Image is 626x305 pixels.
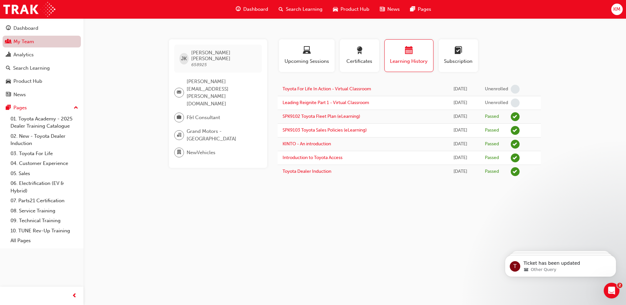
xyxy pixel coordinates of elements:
span: Subscription [444,58,473,65]
div: Product Hub [13,78,42,85]
span: NewVehicles [187,149,215,156]
div: Thu May 08 2025 16:37:34 GMT+1000 (Australian Eastern Standard Time) [446,99,475,107]
span: News [387,6,400,13]
div: Passed [485,155,499,161]
iframe: Intercom live chat [604,283,619,298]
span: KM [613,6,620,13]
a: KINTO - An introduction [283,141,331,147]
span: [PERSON_NAME] [PERSON_NAME] [191,50,256,62]
button: DashboardMy TeamAnalyticsSearch LearningProduct HubNews [3,21,81,102]
span: search-icon [6,65,10,71]
span: Learning History [390,58,428,65]
a: pages-iconPages [405,3,436,16]
span: people-icon [6,39,11,45]
button: Pages [3,102,81,114]
a: 09. Technical Training [8,216,81,226]
span: organisation-icon [177,131,181,139]
button: Certificates [340,39,379,72]
span: up-icon [74,104,78,112]
span: award-icon [356,46,363,55]
a: My Team [3,36,81,48]
div: Unenrolled [485,86,508,92]
span: learningRecordVerb_NONE-icon [511,99,520,107]
a: news-iconNews [375,3,405,16]
span: car-icon [6,79,11,84]
span: learningRecordVerb_PASS-icon [511,140,520,149]
div: Passed [485,169,499,175]
span: prev-icon [72,292,77,300]
div: Pages [13,104,27,112]
span: Upcoming Sessions [284,58,330,65]
div: Tue Apr 29 2025 11:44:47 GMT+1000 (Australian Eastern Standard Time) [446,154,475,162]
a: All Pages [8,236,81,246]
span: learningplan-icon [454,46,462,55]
span: 658925 [191,62,207,67]
div: Passed [485,114,499,120]
a: 10. TUNE Rev-Up Training [8,226,81,236]
a: Analytics [3,49,81,61]
iframe: Intercom notifications message [495,242,626,287]
a: 07. Parts21 Certification [8,196,81,206]
div: Search Learning [13,64,50,72]
a: Leading Reignite Part 1 - Virtual Classroom [283,100,369,105]
span: Dashboard [243,6,268,13]
a: 06. Electrification (EV & Hybrid) [8,178,81,196]
a: Introduction to Toyota Access [283,155,342,160]
span: laptop-icon [303,46,311,55]
a: 03. Toyota For Life [8,149,81,159]
button: Learning History [384,39,433,72]
div: Wed Apr 30 2025 16:55:20 GMT+1000 (Australian Eastern Standard Time) [446,140,475,148]
a: Product Hub [3,75,81,87]
a: News [3,89,81,101]
span: pages-icon [6,105,11,111]
span: pages-icon [410,5,415,13]
a: Trak [3,2,55,17]
button: KM [611,4,623,15]
span: guage-icon [236,5,241,13]
a: SPK9102 Toyota Fleet Plan (eLearning) [283,114,360,119]
a: car-iconProduct Hub [328,3,375,16]
span: [PERSON_NAME][EMAIL_ADDRESS][PERSON_NAME][DOMAIN_NAME] [187,78,257,107]
span: Pages [418,6,431,13]
span: Grand Motors - [GEOGRAPHIC_DATA] [187,128,257,142]
div: News [13,91,26,99]
span: search-icon [279,5,283,13]
span: learningRecordVerb_PASS-icon [511,112,520,121]
div: Tue Apr 29 2025 11:29:17 GMT+1000 (Australian Eastern Standard Time) [446,168,475,175]
span: guage-icon [6,26,11,31]
a: search-iconSearch Learning [273,3,328,16]
span: Search Learning [286,6,322,13]
span: email-icon [177,88,181,97]
span: F&I Consultant [187,114,220,121]
div: Passed [485,127,499,134]
span: calendar-icon [405,46,413,55]
span: Product Hub [341,6,369,13]
button: Upcoming Sessions [279,39,335,72]
span: Certificates [345,58,374,65]
a: Dashboard [3,22,81,34]
span: JK [181,55,187,63]
span: car-icon [333,5,338,13]
a: 02. New - Toyota Dealer Induction [8,131,81,149]
a: 04. Customer Experience [8,158,81,169]
span: news-icon [380,5,385,13]
span: learningRecordVerb_PASS-icon [511,126,520,135]
span: learningRecordVerb_PASS-icon [511,167,520,176]
span: learningRecordVerb_NONE-icon [511,85,520,94]
button: Subscription [439,39,478,72]
a: guage-iconDashboard [230,3,273,16]
span: learningRecordVerb_PASS-icon [511,153,520,162]
div: Tue Aug 12 2025 11:37:56 GMT+1000 (Australian Eastern Standard Time) [446,85,475,93]
span: 2 [617,283,622,288]
a: Search Learning [3,62,81,74]
span: briefcase-icon [177,113,181,122]
div: Unenrolled [485,100,508,106]
span: news-icon [6,92,11,98]
a: Toyota Dealer Induction [283,169,331,174]
span: department-icon [177,148,181,157]
span: chart-icon [6,52,11,58]
div: Thu May 01 2025 15:14:41 GMT+1000 (Australian Eastern Standard Time) [446,127,475,134]
div: Analytics [13,51,34,59]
